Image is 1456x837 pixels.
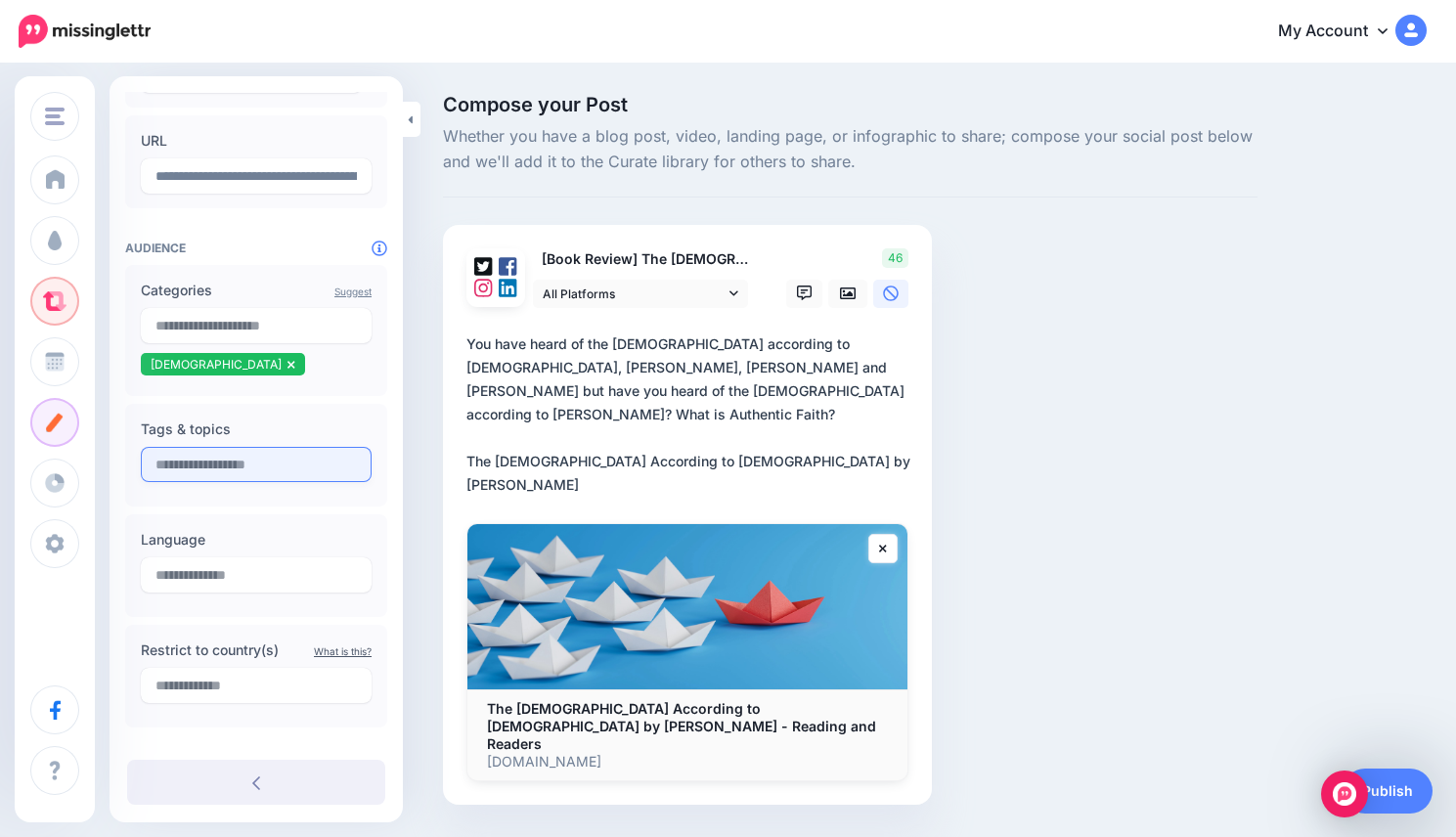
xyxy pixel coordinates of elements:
[1258,8,1427,56] a: My Account
[882,248,908,268] span: 46
[467,524,907,689] img: The Gospel According to Jesus by John MacArthur - Reading and Readers
[487,753,888,771] p: [DOMAIN_NAME]
[314,645,372,657] a: What is this?
[125,241,387,255] h4: Audience
[1343,769,1433,814] a: Publish
[1321,771,1368,817] div: Open Intercom Messenger
[19,15,151,48] img: Missinglettr
[334,286,372,297] a: Suggest
[141,528,372,551] label: Language
[443,124,1257,175] span: Whether you have a blog post, video, landing page, or infographic to share; compose your social p...
[533,248,750,271] p: [Book Review] The [DEMOGRAPHIC_DATA] According to [DEMOGRAPHIC_DATA] by [PERSON_NAME]
[141,129,372,153] label: URL
[141,639,372,662] label: Restrict to country(s)
[141,279,372,302] label: Categories
[443,95,1257,114] span: Compose your Post
[151,357,282,372] span: [DEMOGRAPHIC_DATA]
[45,108,65,125] img: menu.png
[543,284,725,304] span: All Platforms
[466,332,916,544] div: You have heard of the [DEMOGRAPHIC_DATA] according to [DEMOGRAPHIC_DATA], [PERSON_NAME], [PERSON_...
[487,700,876,752] b: The [DEMOGRAPHIC_DATA] According to [DEMOGRAPHIC_DATA] by [PERSON_NAME] - Reading and Readers
[141,418,372,441] label: Tags & topics
[533,280,748,308] a: All Platforms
